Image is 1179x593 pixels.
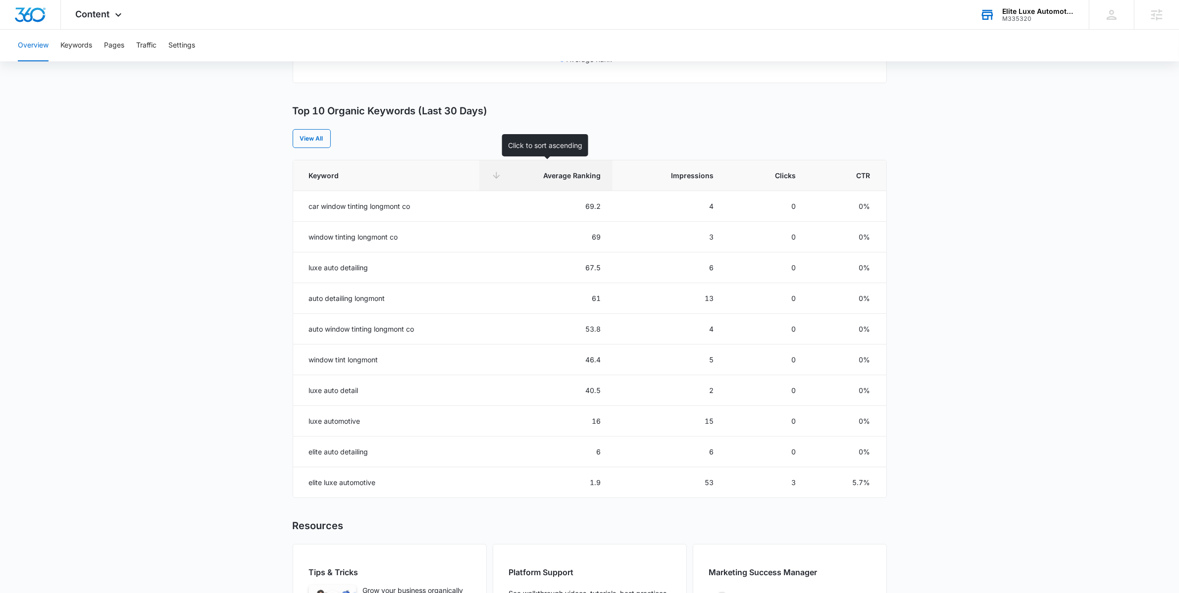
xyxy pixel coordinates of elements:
[293,437,479,467] td: elite auto detailing
[502,134,588,156] div: Click to sort ascending
[293,222,479,252] td: window tinting longmont co
[613,283,725,314] td: 13
[479,437,613,467] td: 6
[834,170,871,181] span: CTR
[309,566,470,578] p: Tips & Tricks
[613,406,725,437] td: 15
[725,406,808,437] td: 0
[479,283,613,314] td: 61
[725,375,808,406] td: 0
[293,105,488,117] h3: Top 10 Organic Keywords (Last 30 Days)
[808,406,886,437] td: 0%
[808,314,886,345] td: 0%
[725,345,808,375] td: 0
[613,437,725,467] td: 6
[1002,15,1075,22] div: account id
[613,467,725,498] td: 53
[613,191,725,222] td: 4
[293,375,479,406] td: luxe auto detail
[808,345,886,375] td: 0%
[479,467,613,498] td: 1.9
[293,129,331,148] a: View All
[725,437,808,467] td: 0
[168,30,195,61] button: Settings
[752,170,796,181] span: Clicks
[479,375,613,406] td: 40.5
[104,30,124,61] button: Pages
[18,30,49,61] button: Overview
[60,30,92,61] button: Keywords
[808,437,886,467] td: 0%
[808,252,886,283] td: 0%
[613,252,725,283] td: 6
[613,314,725,345] td: 4
[613,222,725,252] td: 3
[293,191,479,222] td: car window tinting longmont co
[293,314,479,345] td: auto window tinting longmont co
[725,222,808,252] td: 0
[808,375,886,406] td: 0%
[479,345,613,375] td: 46.4
[293,283,479,314] td: auto detailing longmont
[639,170,714,181] span: Impressions
[613,375,725,406] td: 2
[293,345,479,375] td: window tint longmont
[725,252,808,283] td: 0
[808,467,886,498] td: 5.7%
[506,170,601,181] span: Average Ranking
[479,406,613,437] td: 16
[136,30,156,61] button: Traffic
[309,170,453,181] span: Keyword
[725,191,808,222] td: 0
[808,191,886,222] td: 0%
[293,520,344,532] h3: Resources
[725,314,808,345] td: 0
[479,222,613,252] td: 69
[509,566,670,578] p: Platform Support
[725,283,808,314] td: 0
[725,467,808,498] td: 3
[479,191,613,222] td: 69.2
[293,252,479,283] td: luxe auto detailing
[76,9,110,19] span: Content
[709,566,871,578] p: Marketing Success Manager
[293,406,479,437] td: luxe automotive
[1002,7,1075,15] div: account name
[479,314,613,345] td: 53.8
[479,252,613,283] td: 67.5
[293,467,479,498] td: elite luxe automotive
[808,222,886,252] td: 0%
[808,283,886,314] td: 0%
[613,345,725,375] td: 5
